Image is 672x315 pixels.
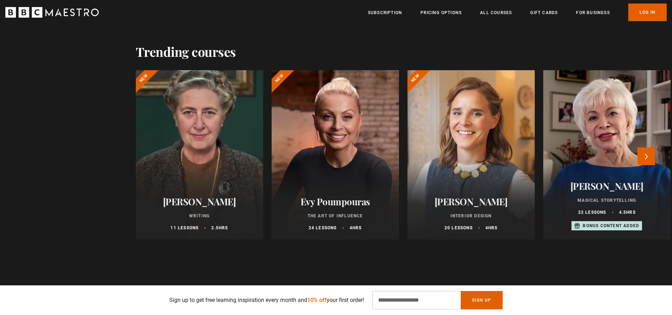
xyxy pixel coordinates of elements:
button: Sign Up [461,291,502,309]
abbr: hrs [352,225,362,230]
p: 22 lessons [578,209,606,216]
p: 2.5 [211,225,228,231]
h2: Evy Poumpouras [280,196,391,207]
h2: Trending courses [136,44,236,59]
p: 4 [350,225,362,231]
p: The Art of Influence [280,213,391,219]
a: For business [576,9,610,16]
a: [PERSON_NAME] Magical Storytelling 22 lessons 4.5hrs Bonus content added [543,70,671,240]
p: Interior Design [416,213,526,219]
a: Subscription [368,9,402,16]
p: 24 lessons [309,225,337,231]
span: 10% off [307,297,327,303]
abbr: hrs [626,210,636,215]
p: Writing [144,213,255,219]
a: Gift Cards [530,9,558,16]
h2: [PERSON_NAME] [416,196,526,207]
a: All Courses [480,9,512,16]
nav: Primary [368,4,667,21]
a: [PERSON_NAME] Interior Design 20 lessons 4hrs New [407,70,535,240]
abbr: hrs [488,225,498,230]
h2: [PERSON_NAME] [144,196,255,207]
a: Log In [628,4,667,21]
abbr: hrs [219,225,228,230]
p: 11 lessons [170,225,199,231]
h2: [PERSON_NAME] [552,181,662,192]
p: 4.5 [619,209,636,216]
a: Pricing Options [420,9,462,16]
p: Bonus content added [583,223,639,229]
p: Sign up to get free learning inspiration every month and your first order! [169,296,364,304]
svg: BBC Maestro [5,7,99,18]
p: 4 [485,225,498,231]
p: 20 lessons [444,225,473,231]
p: Magical Storytelling [552,197,662,204]
a: [PERSON_NAME] Writing 11 lessons 2.5hrs New [136,70,263,240]
a: Evy Poumpouras The Art of Influence 24 lessons 4hrs New [272,70,399,240]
